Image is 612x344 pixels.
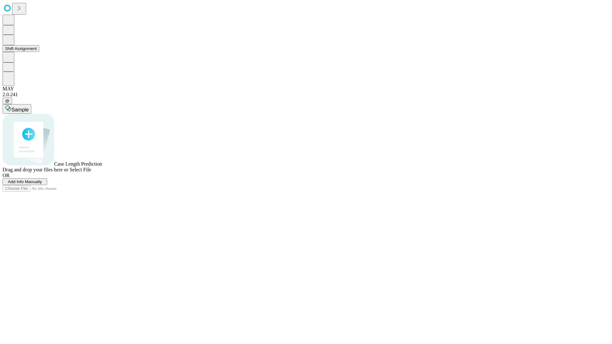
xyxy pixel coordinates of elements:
[3,45,39,52] button: Shift Assignment
[5,98,10,103] span: @
[54,161,102,167] span: Case Length Prediction
[3,173,10,178] span: OR
[69,167,91,172] span: Select File
[3,86,609,92] div: MAY
[3,178,47,185] button: Add Info Manually
[3,104,31,114] button: Sample
[8,179,42,184] span: Add Info Manually
[3,97,12,104] button: @
[11,107,29,112] span: Sample
[3,92,609,97] div: 2.0.241
[3,167,68,172] span: Drag and drop your files here or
